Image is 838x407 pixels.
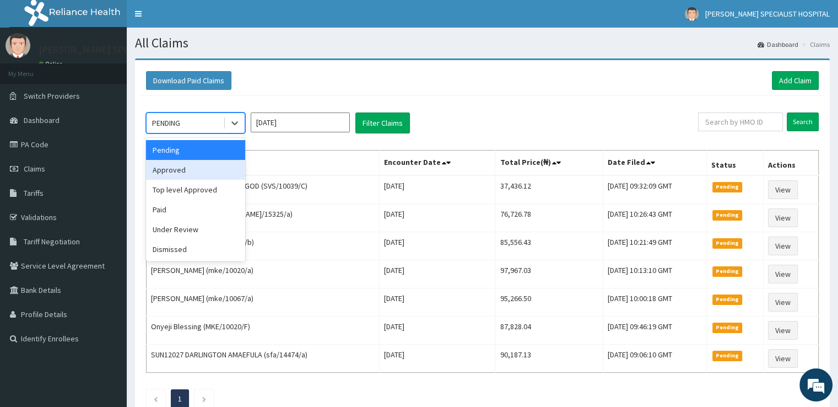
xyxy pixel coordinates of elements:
[152,117,180,128] div: PENDING
[24,115,60,125] span: Dashboard
[712,210,743,220] span: Pending
[799,40,830,49] li: Claims
[24,91,80,101] span: Switch Providers
[379,317,495,345] td: [DATE]
[495,204,603,232] td: 76,726.78
[768,293,798,312] a: View
[202,394,207,404] a: Next page
[768,237,798,255] a: View
[146,140,245,160] div: Pending
[712,351,743,361] span: Pending
[146,239,245,259] div: Dismissed
[603,204,706,232] td: [DATE] 10:26:43 GMT
[147,232,380,260] td: [PERSON_NAME] (mke/10020/b)
[147,175,380,204] td: MISIMI TREASURE OYE THANKGOD (SVS/10039/C)
[772,71,819,90] a: Add Claim
[603,260,706,288] td: [DATE] 10:13:10 GMT
[178,394,182,404] a: Page 1 is your current page
[758,40,798,49] a: Dashboard
[495,175,603,204] td: 37,436.12
[768,180,798,199] a: View
[768,208,798,227] a: View
[147,317,380,345] td: Onyeji Blessing (MKE/10020/F)
[6,33,30,58] img: User Image
[153,394,158,404] a: Previous page
[146,200,245,219] div: Paid
[251,113,350,132] input: Select Month and Year
[603,288,706,317] td: [DATE] 10:00:18 GMT
[603,151,706,176] th: Date Filed
[379,151,495,176] th: Encounter Date
[712,266,743,276] span: Pending
[768,321,798,340] a: View
[147,151,380,176] th: Name
[768,349,798,368] a: View
[685,7,699,21] img: User Image
[712,294,743,304] span: Pending
[24,164,45,174] span: Claims
[147,204,380,232] td: [PERSON_NAME] ([PERSON_NAME]/15325/a)
[495,288,603,317] td: 95,266.50
[39,60,65,68] a: Online
[768,265,798,283] a: View
[379,345,495,373] td: [DATE]
[146,160,245,180] div: Approved
[379,288,495,317] td: [DATE]
[787,113,819,131] input: Search
[379,204,495,232] td: [DATE]
[495,232,603,260] td: 85,556.43
[355,113,410,133] button: Filter Claims
[495,317,603,345] td: 87,828.04
[712,238,743,248] span: Pending
[147,260,380,288] td: [PERSON_NAME] (mke/10020/a)
[764,151,819,176] th: Actions
[603,345,706,373] td: [DATE] 09:06:10 GMT
[495,345,603,373] td: 90,187.13
[603,232,706,260] td: [DATE] 10:21:49 GMT
[712,182,743,192] span: Pending
[603,175,706,204] td: [DATE] 09:32:09 GMT
[495,151,603,176] th: Total Price(₦)
[24,188,44,198] span: Tariffs
[24,237,80,247] span: Tariff Negotiation
[379,260,495,288] td: [DATE]
[495,260,603,288] td: 97,967.03
[705,9,830,19] span: [PERSON_NAME] SPECIALIST HOSPITAL
[146,71,231,90] button: Download Paid Claims
[712,323,743,333] span: Pending
[146,180,245,200] div: Top level Approved
[379,232,495,260] td: [DATE]
[147,288,380,317] td: [PERSON_NAME] (mke/10067/a)
[603,317,706,345] td: [DATE] 09:46:19 GMT
[706,151,763,176] th: Status
[698,113,783,131] input: Search by HMO ID
[147,345,380,373] td: SUN12027 DARLINGTON AMAEFULA (sfa/14474/a)
[379,175,495,204] td: [DATE]
[146,219,245,239] div: Under Review
[39,45,207,55] p: [PERSON_NAME] SPECIALIST HOSPITAL
[135,36,830,50] h1: All Claims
